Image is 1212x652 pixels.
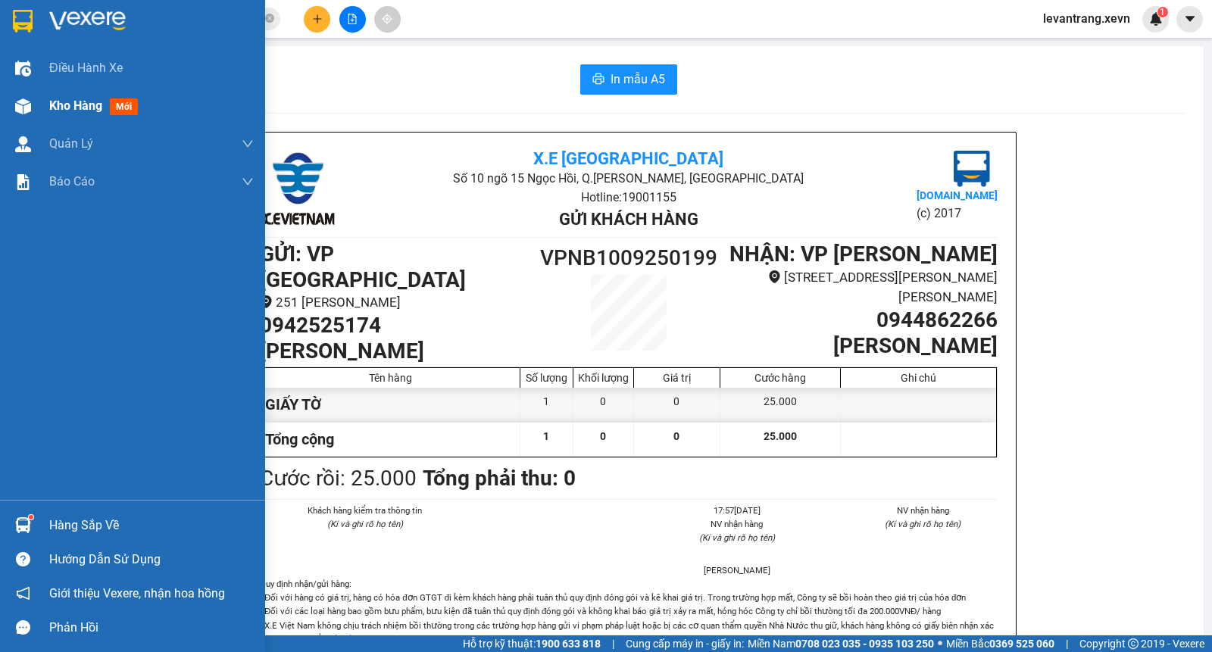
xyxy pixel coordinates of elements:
li: 251 [PERSON_NAME] [260,292,536,313]
span: 0 [673,430,679,442]
span: message [16,620,30,635]
b: [DOMAIN_NAME] [917,189,998,201]
h1: 0942525174 [260,313,536,338]
button: file-add [339,6,366,33]
h1: VPNB1009250199 [536,242,721,275]
span: close-circle [265,14,274,23]
span: Cung cấp máy in - giấy in: [626,635,744,652]
div: Tên hàng [265,372,516,384]
b: X.E [GEOGRAPHIC_DATA] [533,149,723,168]
span: Miền Bắc [946,635,1054,652]
span: environment [260,295,273,308]
div: Hàng sắp về [49,514,254,537]
img: warehouse-icon [15,136,31,152]
i: (Kí và ghi rõ họ tên) [885,519,961,529]
div: 25.000 [720,388,841,422]
span: plus [312,14,323,24]
span: close-circle [265,12,274,27]
i: (Kí và ghi rõ họ tên) [327,519,403,529]
span: ⚪️ [938,641,942,647]
li: 17:57[DATE] [662,504,812,517]
span: aim [382,14,392,24]
div: Cước hàng [724,372,836,384]
div: 0 [634,388,720,422]
img: logo-vxr [13,10,33,33]
li: Số 10 ngõ 15 Ngọc Hồi, Q.[PERSON_NAME], [GEOGRAPHIC_DATA] [383,169,874,188]
img: logo.jpg [260,151,336,226]
h1: 0944862266 [721,307,998,333]
img: warehouse-icon [15,98,31,114]
span: copyright [1128,638,1139,649]
span: Báo cáo [49,172,95,191]
b: GỬI : VP [PERSON_NAME] [19,110,263,135]
button: aim [374,6,401,33]
span: Giới thiệu Vexere, nhận hoa hồng [49,584,225,603]
div: Cước rồi : 25.000 [260,462,417,495]
span: In mẫu A5 [611,70,665,89]
span: question-circle [16,552,30,566]
li: NV nhận hàng [662,517,812,531]
strong: 1900 633 818 [536,638,601,650]
img: warehouse-icon [15,61,31,76]
span: 25.000 [764,430,797,442]
span: Quản Lý [49,134,93,153]
strong: 0708 023 035 - 0935 103 250 [795,638,934,650]
div: Ghi chú [845,372,992,384]
span: Miền Nam [748,635,934,652]
span: down [242,138,254,150]
div: 1 [520,388,573,422]
span: caret-down [1183,12,1197,26]
span: levantrang.xevn [1031,9,1142,28]
b: Gửi khách hàng [559,210,698,229]
b: GỬI : VP [GEOGRAPHIC_DATA] [260,242,466,292]
li: Hotline: 19001155 [142,56,633,75]
span: Điều hành xe [49,58,123,77]
span: mới [110,98,138,115]
span: 1 [1160,7,1165,17]
span: 1 [543,430,549,442]
span: file-add [347,14,358,24]
button: plus [304,6,330,33]
span: Tổng cộng [265,430,334,448]
div: Số lượng [524,372,569,384]
sup: 1 [29,515,33,519]
img: logo.jpg [19,19,95,95]
span: down [242,176,254,188]
sup: 1 [1157,7,1168,17]
li: Khách hàng kiểm tra thông tin [290,504,440,517]
b: NHẬN : VP [PERSON_NAME] [729,242,998,267]
span: notification [16,586,30,601]
span: printer [592,73,604,87]
li: NV nhận hàng [848,504,998,517]
div: Giá trị [638,372,716,384]
img: warehouse-icon [15,517,31,533]
div: Hướng dẫn sử dụng [49,548,254,571]
li: (c) 2017 [917,204,998,223]
div: Phản hồi [49,616,254,639]
h1: [PERSON_NAME] [260,338,536,364]
li: [STREET_ADDRESS][PERSON_NAME][PERSON_NAME] [721,267,998,307]
span: | [1066,635,1068,652]
button: caret-down [1176,6,1203,33]
button: printerIn mẫu A5 [580,64,677,95]
strong: 0369 525 060 [989,638,1054,650]
div: GIẤY TỜ [261,388,520,422]
img: solution-icon [15,174,31,190]
div: Khối lượng [577,372,629,384]
b: Tổng phải thu: 0 [423,466,576,491]
div: 0 [573,388,634,422]
span: 0 [600,430,606,442]
li: Số 10 ngõ 15 Ngọc Hồi, Q.[PERSON_NAME], [GEOGRAPHIC_DATA] [142,37,633,56]
h1: [PERSON_NAME] [721,333,998,359]
span: environment [768,270,781,283]
span: Hỗ trợ kỹ thuật: [463,635,601,652]
li: [PERSON_NAME] [662,563,812,577]
img: logo.jpg [954,151,990,187]
img: icon-new-feature [1149,12,1163,26]
span: Kho hàng [49,98,102,113]
li: Hotline: 19001155 [383,188,874,207]
i: (Kí và ghi rõ họ tên) [699,532,775,543]
span: | [612,635,614,652]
